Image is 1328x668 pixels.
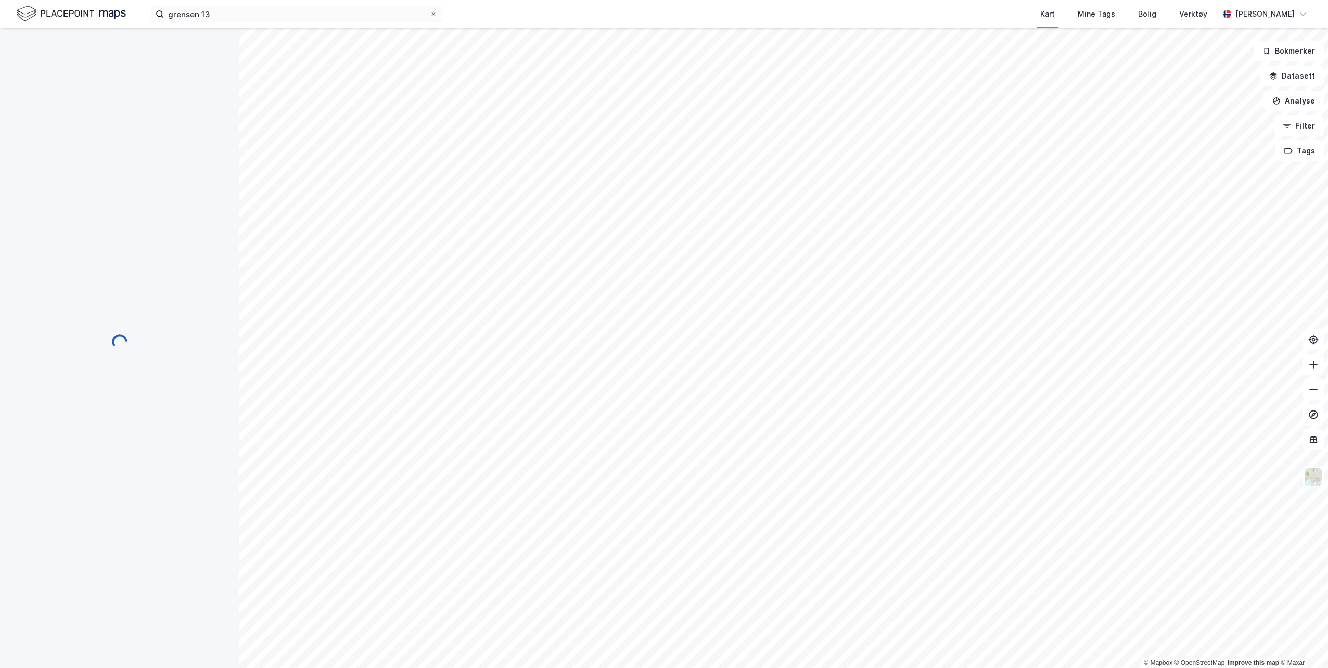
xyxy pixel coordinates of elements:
[1144,659,1172,666] a: Mapbox
[1276,618,1328,668] iframe: Chat Widget
[1228,659,1279,666] a: Improve this map
[1263,91,1324,111] button: Analyse
[1235,8,1295,20] div: [PERSON_NAME]
[111,333,128,350] img: spinner.a6d8c91a73a9ac5275cf975e30b51cfb.svg
[164,6,429,22] input: Søk på adresse, matrikkel, gårdeiere, leietakere eller personer
[1260,66,1324,86] button: Datasett
[1078,8,1115,20] div: Mine Tags
[1179,8,1207,20] div: Verktøy
[1275,140,1324,161] button: Tags
[1174,659,1225,666] a: OpenStreetMap
[1040,8,1055,20] div: Kart
[1304,467,1323,487] img: Z
[17,5,126,23] img: logo.f888ab2527a4732fd821a326f86c7f29.svg
[1274,115,1324,136] button: Filter
[1138,8,1156,20] div: Bolig
[1254,41,1324,61] button: Bokmerker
